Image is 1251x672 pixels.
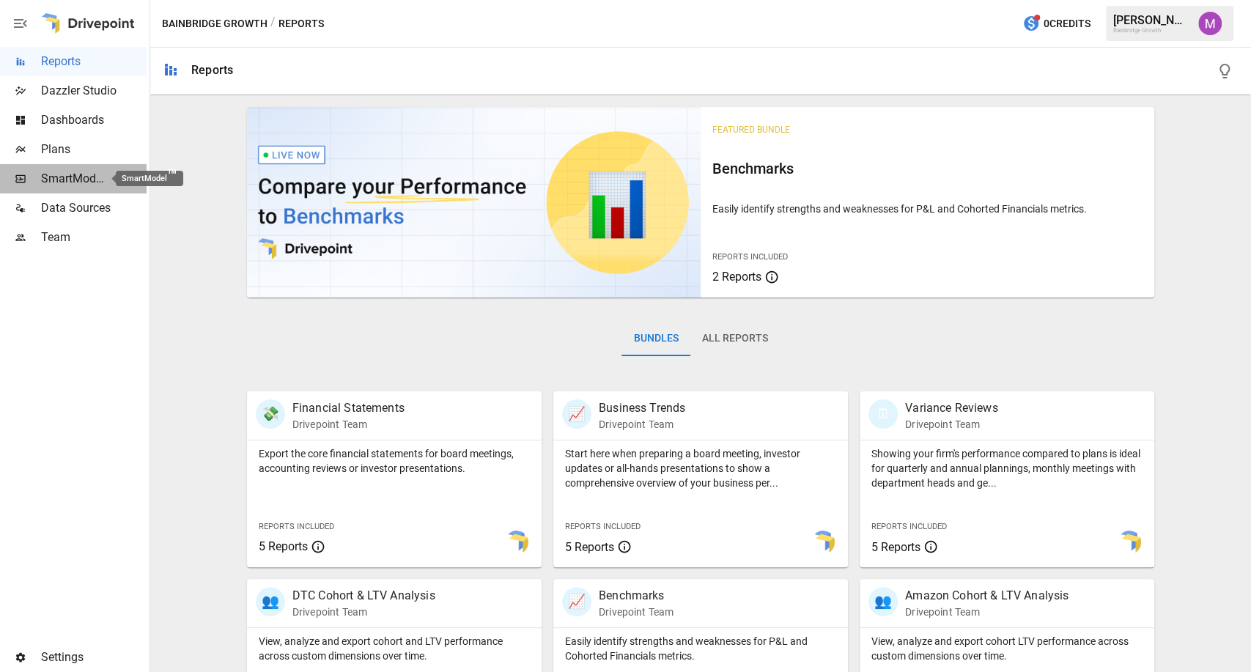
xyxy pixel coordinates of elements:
p: Start here when preparing a board meeting, investor updates or all-hands presentations to show a ... [565,446,836,490]
span: Dazzler Studio [41,82,147,100]
p: Business Trends [599,399,685,417]
div: / [270,15,276,33]
span: ™ [167,166,177,185]
span: 0 Credits [1044,15,1091,33]
img: smart model [1118,531,1141,554]
span: Reports [41,53,147,70]
button: Bainbridge Growth [162,15,267,33]
button: Umer Muhammed [1189,3,1230,44]
div: 🗓 [868,399,898,429]
div: 📈 [562,587,591,616]
p: Financial Statements [292,399,405,417]
p: Drivepoint Team [292,417,405,432]
button: All Reports [690,321,779,356]
span: Dashboards [41,111,147,129]
div: 📈 [562,399,591,429]
img: Umer Muhammed [1198,12,1222,35]
div: [PERSON_NAME] [1113,13,1189,27]
div: SmartModel [116,171,183,186]
p: View, analyze and export cohort and LTV performance across custom dimensions over time. [259,634,530,663]
span: Team [41,229,147,246]
p: Drivepoint Team [599,417,685,432]
p: Export the core financial statements for board meetings, accounting reviews or investor presentat... [259,446,530,476]
span: 5 Reports [259,539,308,553]
p: DTC Cohort & LTV Analysis [292,587,435,605]
p: Benchmarks [599,587,674,605]
span: 5 Reports [871,540,920,554]
div: 👥 [256,587,285,616]
span: SmartModel [41,170,106,188]
img: smart model [811,531,835,554]
p: Amazon Cohort & LTV Analysis [905,587,1069,605]
p: Variance Reviews [905,399,997,417]
p: Drivepoint Team [599,605,674,619]
p: Drivepoint Team [292,605,435,619]
p: Showing your firm's performance compared to plans is ideal for quarterly and annual plannings, mo... [871,446,1143,490]
div: Bainbridge Growth [1113,27,1189,34]
span: Reports Included [259,522,334,531]
span: Plans [41,141,147,158]
p: Drivepoint Team [905,417,997,432]
p: Drivepoint Team [905,605,1069,619]
h6: Benchmarks [712,157,1143,180]
div: 👥 [868,587,898,616]
span: Data Sources [41,199,147,217]
span: Settings [41,649,147,666]
img: video thumbnail [247,107,701,298]
div: Reports [191,63,233,77]
button: 0Credits [1016,10,1096,37]
p: Easily identify strengths and weaknesses for P&L and Cohorted Financials metrics. [712,202,1143,216]
span: 5 Reports [565,540,614,554]
p: View, analyze and export cohort LTV performance across custom dimensions over time. [871,634,1143,663]
div: 💸 [256,399,285,429]
img: smart model [505,531,528,554]
span: Featured Bundle [712,125,790,135]
span: Reports Included [871,522,947,531]
p: Easily identify strengths and weaknesses for P&L and Cohorted Financials metrics. [565,634,836,663]
span: 2 Reports [712,270,761,284]
span: ™ [105,168,115,186]
span: Reports Included [712,252,788,262]
span: Reports Included [565,522,641,531]
button: Bundles [621,321,690,356]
